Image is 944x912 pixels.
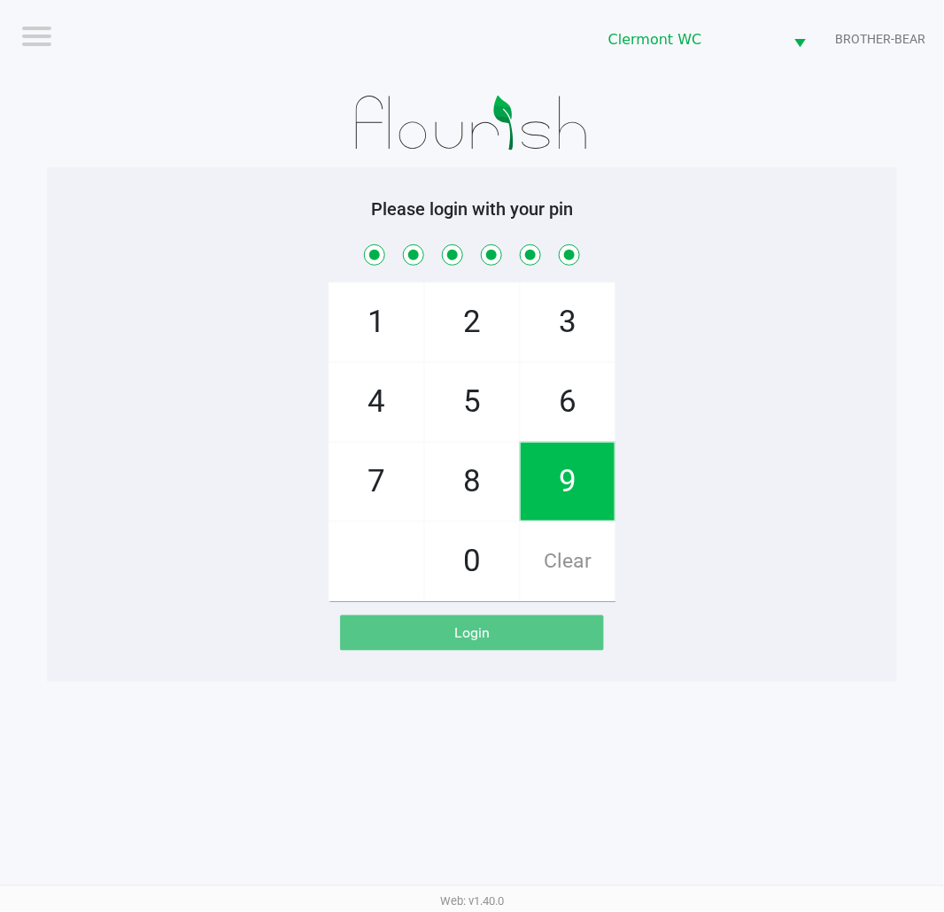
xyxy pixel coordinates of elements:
button: Select [784,19,817,60]
span: Clear [521,522,615,600]
span: 5 [425,363,519,441]
span: Web: v1.40.0 [440,895,504,908]
span: 9 [521,443,615,521]
span: 3 [521,283,615,361]
span: 6 [521,363,615,441]
span: 4 [329,363,423,441]
span: 1 [329,283,423,361]
span: 8 [425,443,519,521]
span: 2 [425,283,519,361]
h5: Please login with your pin [60,198,884,220]
span: BROTHER-BEAR [836,30,926,49]
span: Clermont WC [608,29,773,50]
span: 7 [329,443,423,521]
span: 0 [425,522,519,600]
